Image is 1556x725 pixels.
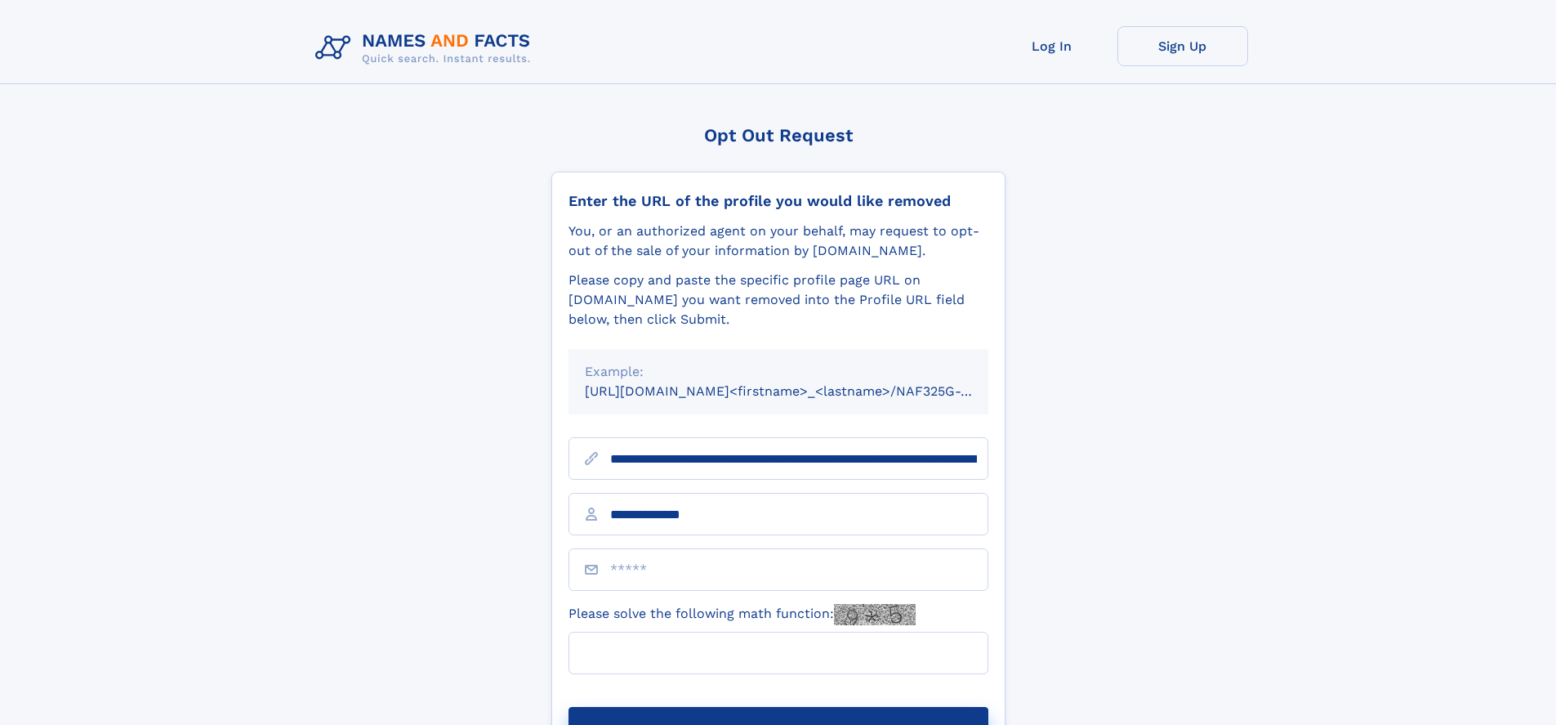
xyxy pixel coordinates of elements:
small: [URL][DOMAIN_NAME]<firstname>_<lastname>/NAF325G-xxxxxxxx [585,383,1019,399]
div: Opt Out Request [551,125,1005,145]
label: Please solve the following math function: [568,604,916,625]
div: Enter the URL of the profile you would like removed [568,192,988,210]
div: Please copy and paste the specific profile page URL on [DOMAIN_NAME] you want removed into the Pr... [568,271,988,329]
div: You, or an authorized agent on your behalf, may request to opt-out of the sale of your informatio... [568,222,988,261]
div: Example: [585,362,972,382]
img: Logo Names and Facts [309,26,544,70]
a: Log In [987,26,1117,66]
a: Sign Up [1117,26,1248,66]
